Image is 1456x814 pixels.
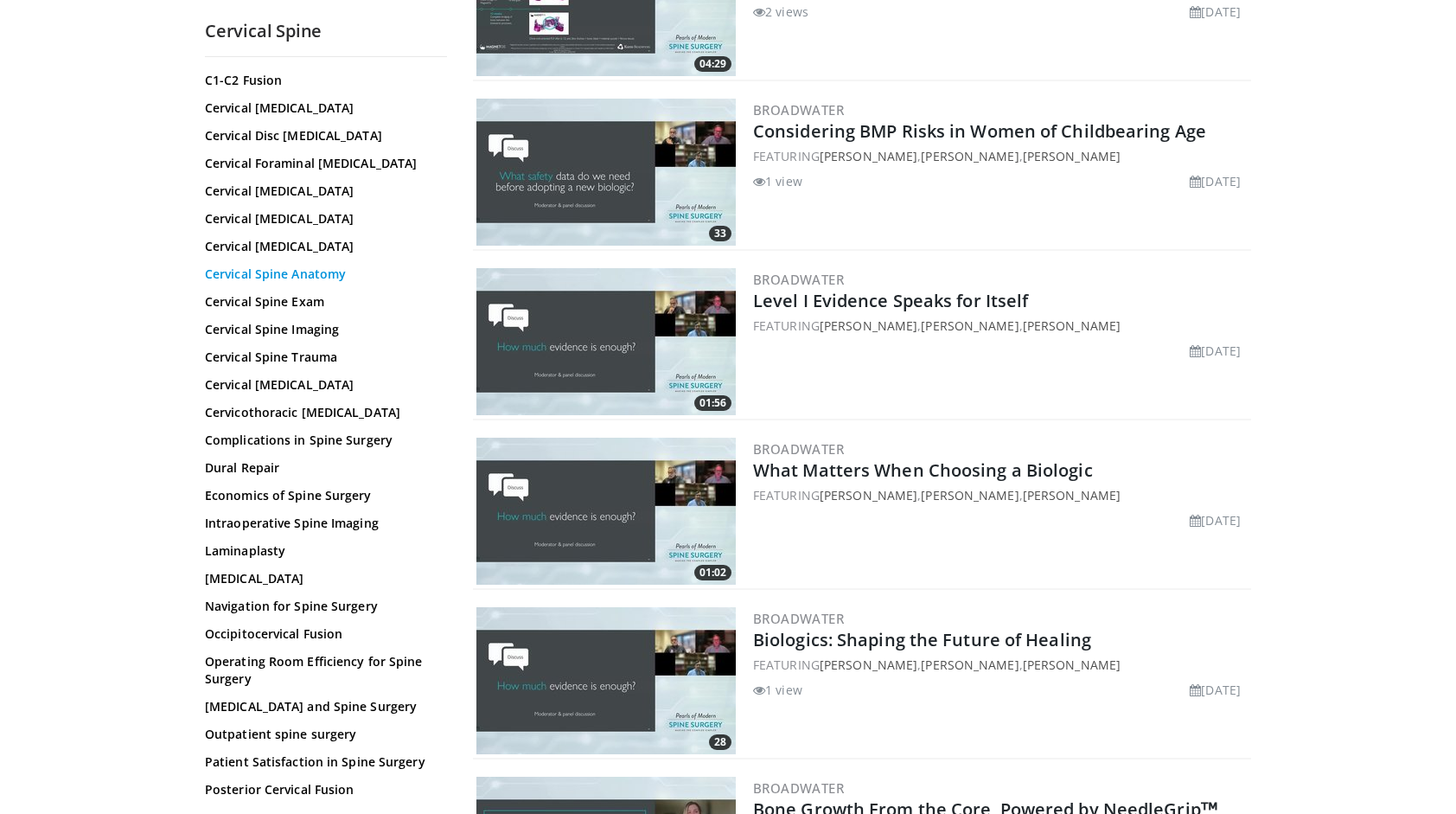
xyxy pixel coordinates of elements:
a: Complications in Spine Surgery [205,432,438,449]
a: BroadWater [753,779,844,797]
a: Cervical [MEDICAL_DATA] [205,238,438,255]
li: [DATE] [1190,681,1241,699]
a: C1-C2 Fusion [205,72,438,89]
a: Laminaplasty [205,542,438,560]
a: Cervicothoracic [MEDICAL_DATA] [205,404,438,421]
a: [PERSON_NAME] [921,487,1019,503]
a: [PERSON_NAME] [820,657,917,673]
h2: Cervical Spine [205,20,447,42]
a: 01:56 [476,268,736,415]
a: [PERSON_NAME] [1023,487,1121,503]
a: Considering BMP Risks in Women of Childbearing Age [753,119,1206,143]
a: Outpatient spine surgery [205,726,438,743]
a: [MEDICAL_DATA] and Spine Surgery [205,698,438,715]
img: bcb32ae2-fbc1-415d-9366-d7103854a16d.300x170_q85_crop-smart_upscale.jpg [476,607,736,754]
a: [PERSON_NAME] [820,317,917,334]
a: Cervical Spine Trauma [205,349,438,366]
a: Posterior Cervical Fusion [205,781,438,798]
a: Cervical [MEDICAL_DATA] [205,376,438,394]
li: 1 view [753,681,802,699]
a: Navigation for Spine Surgery [205,598,438,615]
li: [DATE] [1190,172,1241,190]
li: [DATE] [1190,342,1241,360]
li: 2 views [753,3,808,21]
a: Dural Repair [205,459,438,477]
span: 33 [709,226,731,241]
a: Cervical Disc [MEDICAL_DATA] [205,127,438,144]
a: [PERSON_NAME] [921,317,1019,334]
a: [PERSON_NAME] [921,148,1019,164]
a: Occipitocervical Fusion [205,625,438,643]
a: [PERSON_NAME] [820,487,917,503]
a: [PERSON_NAME] [1023,317,1121,334]
a: Cervical [MEDICAL_DATA] [205,210,438,228]
img: 746cac5a-c061-4f1f-99c8-eac81cb2fc14.300x170_q85_crop-smart_upscale.jpg [476,438,736,585]
span: 04:29 [694,56,731,72]
div: FEATURING , , [753,656,1248,674]
span: 28 [709,734,731,750]
a: [PERSON_NAME] [820,148,917,164]
a: Economics of Spine Surgery [205,487,438,504]
a: Cervical [MEDICAL_DATA] [205,183,438,200]
a: Operating Room Efficiency for Spine Surgery [205,653,438,688]
span: 01:56 [694,395,731,411]
a: [MEDICAL_DATA] [205,570,438,587]
a: 33 [476,99,736,246]
a: BroadWater [753,271,844,288]
a: Cervical Foraminal [MEDICAL_DATA] [205,155,438,172]
img: 24cf1a31-5308-4443-aec1-a29a7947f934.300x170_q85_crop-smart_upscale.jpg [476,99,736,246]
a: 28 [476,607,736,754]
a: Cervical Spine Anatomy [205,266,438,283]
li: 1 view [753,172,802,190]
a: Level I Evidence Speaks for Itself [753,289,1028,312]
a: 01:02 [476,438,736,585]
div: FEATURING , , [753,317,1248,335]
a: [PERSON_NAME] [921,657,1019,673]
a: BroadWater [753,440,844,458]
a: Cervical [MEDICAL_DATA] [205,99,438,117]
li: [DATE] [1190,3,1241,21]
a: Intraoperative Spine Imaging [205,515,438,532]
a: Biologics: Shaping the Future of Healing [753,628,1091,651]
img: fe8b77a8-caa9-4004-a603-bb84b2bbb554.300x170_q85_crop-smart_upscale.jpg [476,268,736,415]
div: FEATURING , , [753,147,1248,165]
a: [PERSON_NAME] [1023,148,1121,164]
a: Cervical Spine Imaging [205,321,438,338]
a: Cervical Spine Exam [205,293,438,311]
a: BroadWater [753,101,844,119]
li: [DATE] [1190,511,1241,529]
a: What Matters When Choosing a Biologic [753,458,1093,482]
a: [PERSON_NAME] [1023,657,1121,673]
div: FEATURING , , [753,486,1248,504]
span: 01:02 [694,565,731,580]
a: Patient Satisfaction in Spine Surgery [205,753,438,771]
a: BroadWater [753,610,844,627]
